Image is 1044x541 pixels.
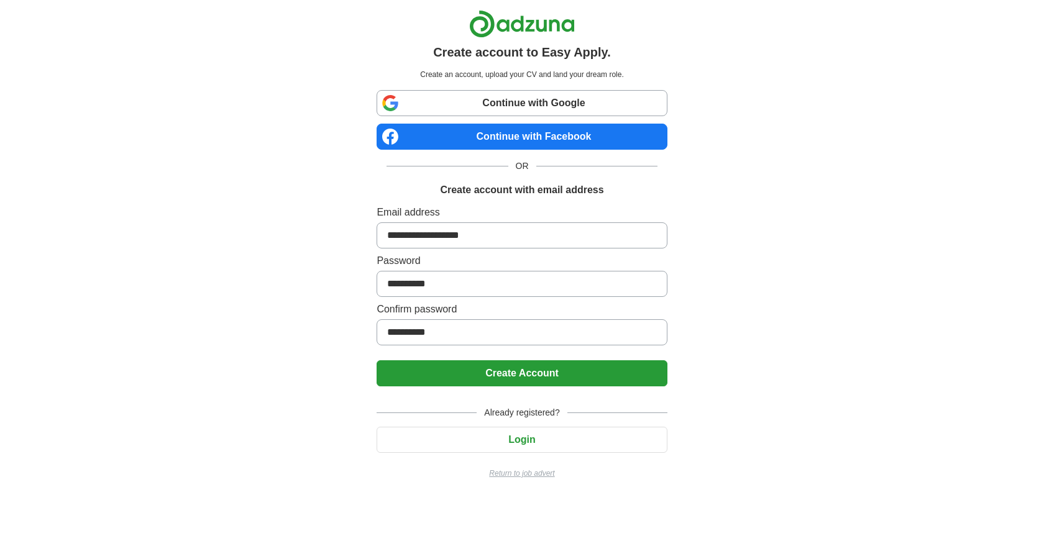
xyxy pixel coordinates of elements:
label: Email address [377,205,667,220]
a: Return to job advert [377,468,667,479]
a: Continue with Facebook [377,124,667,150]
span: OR [508,160,536,173]
img: Adzuna logo [469,10,575,38]
h1: Create account to Easy Apply. [433,43,611,61]
a: Login [377,434,667,445]
span: Already registered? [477,406,567,419]
button: Create Account [377,360,667,386]
label: Password [377,253,667,268]
p: Create an account, upload your CV and land your dream role. [379,69,664,80]
a: Continue with Google [377,90,667,116]
h1: Create account with email address [440,183,603,198]
label: Confirm password [377,302,667,317]
button: Login [377,427,667,453]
